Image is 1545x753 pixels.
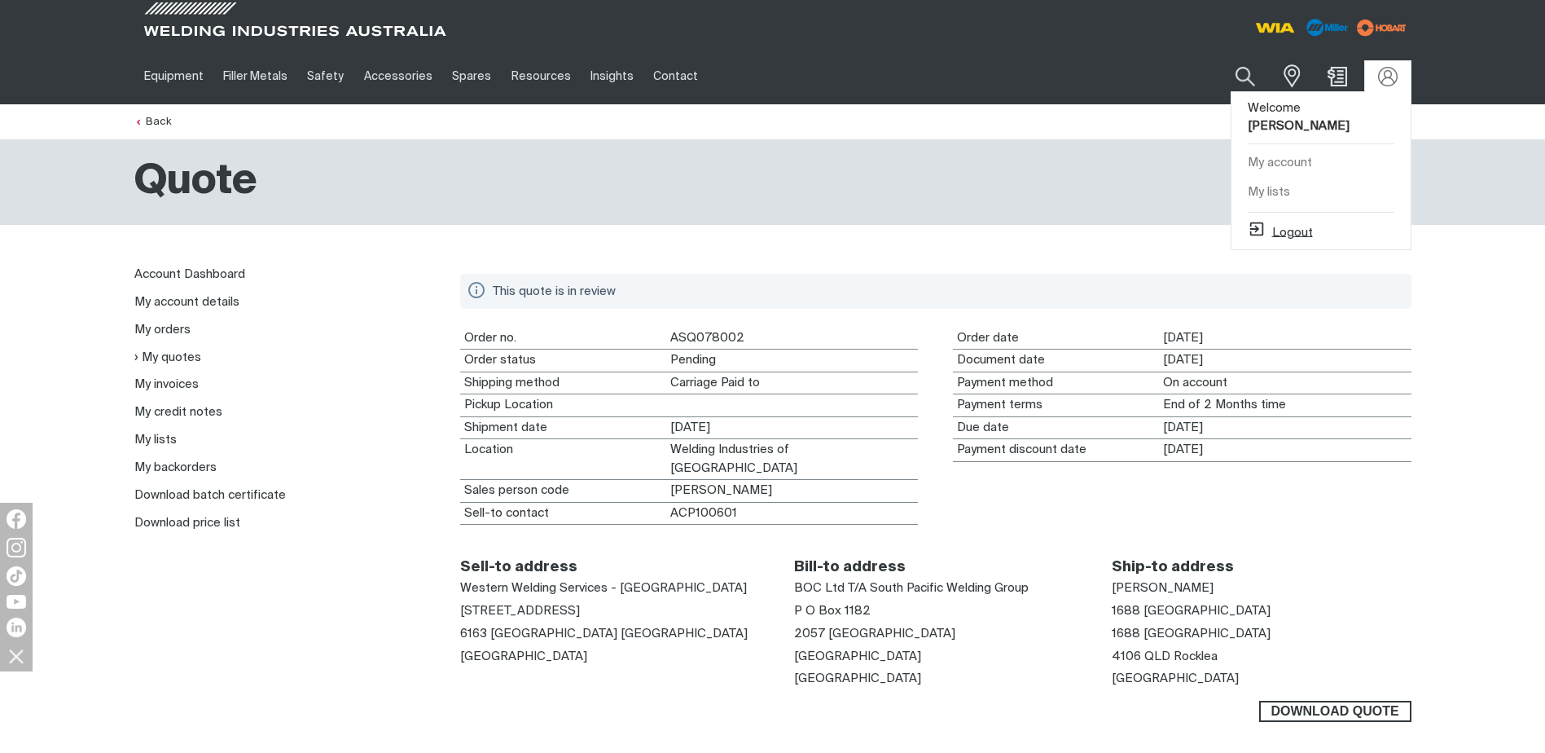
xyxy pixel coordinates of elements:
img: YouTube [7,595,26,609]
div: 1688 [GEOGRAPHIC_DATA] 1688 [GEOGRAPHIC_DATA] 4106 QLD Rocklea [GEOGRAPHIC_DATA] [1112,577,1411,690]
dd: [DATE] [1159,417,1411,439]
dt: Shipping method [460,372,666,394]
h2: Sell-to address [460,558,760,577]
dt: Order no. [460,328,666,350]
a: My invoices [134,378,199,390]
dd: End of 2 Months time [1159,394,1411,416]
a: My account details [134,296,239,308]
a: Download Quote [1259,701,1411,722]
a: My lists [1231,178,1411,208]
a: Resources [501,48,580,104]
span: [PERSON_NAME] [1112,582,1214,594]
dd: Pending [666,350,918,372]
dd: [DATE] [1159,439,1411,461]
dt: Due date [953,417,1159,439]
img: Instagram [7,538,26,557]
a: Filler Metals [213,48,297,104]
dd: [DATE] [1159,350,1411,372]
dt: Payment discount date [953,439,1159,461]
a: My orders [134,324,191,336]
button: Search products [1218,57,1273,95]
span: BOC Ltd T/A South Pacific Welding Group [794,582,1029,594]
div: P O Box 1182 2057 [GEOGRAPHIC_DATA] [GEOGRAPHIC_DATA] [GEOGRAPHIC_DATA] [794,577,1076,690]
a: Contact [643,48,708,104]
a: Accessories [354,48,442,104]
a: Equipment [134,48,213,104]
b: [PERSON_NAME] [1248,120,1350,132]
dt: Sell-to contact [460,503,666,525]
img: LinkedIn [7,618,26,637]
dd: [PERSON_NAME] [666,480,918,502]
a: Shopping cart (0 product(s)) [1324,67,1350,86]
a: My account [1231,148,1411,178]
a: Download price list [134,517,240,529]
nav: My account [134,261,434,537]
dt: Payment terms [953,394,1159,416]
span: Download Quote [1261,701,1410,722]
a: Download batch certificate [134,489,286,501]
img: TikTok [7,566,26,586]
a: Spares [442,48,501,104]
dt: Location [460,439,666,479]
div: [STREET_ADDRESS] 6163 [GEOGRAPHIC_DATA] [GEOGRAPHIC_DATA] [GEOGRAPHIC_DATA] [460,577,760,667]
a: Insights [581,48,643,104]
dt: Order status [460,350,666,372]
a: My quotes [134,350,201,364]
dd: Welding Industries of [GEOGRAPHIC_DATA] [666,439,918,479]
a: My backorders [134,461,217,473]
div: This quote is in review [493,280,1392,302]
img: Facebook [7,509,26,529]
dt: Shipment date [460,417,666,439]
dd: On account [1159,372,1411,394]
dt: Order date [953,328,1159,350]
a: My lists [134,434,177,446]
h2: Bill-to address [794,558,1076,577]
h1: Quote [134,156,257,209]
button: Logout [1248,220,1313,240]
span: Welcome [1248,102,1350,133]
dd: [DATE] [1159,328,1411,350]
dt: Payment method [953,372,1159,394]
img: hide socials [2,642,30,670]
dt: Document date [953,350,1159,372]
img: miller [1352,15,1411,40]
a: Back [134,117,171,127]
dt: Sales person code [460,480,666,502]
nav: Main [134,48,1092,104]
dt: Pickup Location [460,394,666,416]
a: Safety [297,48,353,104]
dd: [DATE] [666,417,918,439]
h2: Ship-to address [1112,558,1411,577]
span: Western Welding Services - [GEOGRAPHIC_DATA] [460,582,747,594]
dd: ASQ078002 [666,328,918,350]
dd: ACP100601 [666,503,918,525]
input: Product name or item number... [1197,57,1273,95]
dd: Carriage Paid to [666,372,918,394]
a: Account Dashboard [134,268,245,280]
a: My credit notes [134,406,222,418]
